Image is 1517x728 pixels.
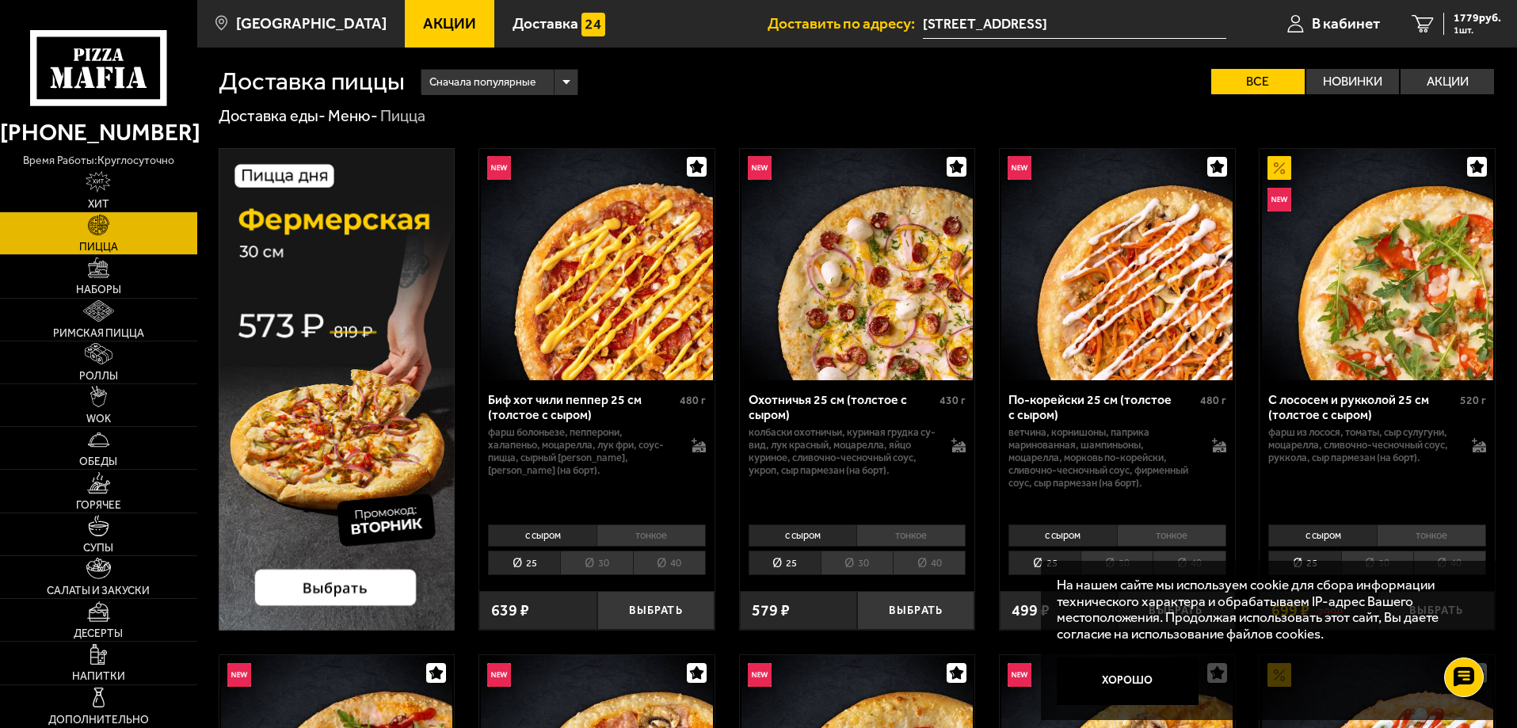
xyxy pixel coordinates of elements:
[488,551,560,575] li: 25
[1200,394,1226,407] span: 480 г
[1153,551,1225,575] li: 40
[1012,603,1050,619] span: 499 ₽
[680,394,706,407] span: 480 г
[748,156,772,180] img: Новинка
[53,328,144,339] span: Римская пицца
[1268,392,1456,422] div: С лососем и рукколой 25 см (толстое с сыром)
[488,426,676,477] p: фарш болоньезе, пепперони, халапеньо, моцарелла, лук фри, соус-пицца, сырный [PERSON_NAME], [PERS...
[1008,524,1117,547] li: с сыром
[1057,657,1199,705] button: Хорошо
[749,551,821,575] li: 25
[76,500,121,511] span: Горячее
[328,106,378,125] a: Меню-
[79,456,117,467] span: Обеды
[513,16,578,31] span: Доставка
[219,69,405,94] h1: Доставка пиццы
[1081,551,1153,575] li: 30
[429,67,536,97] span: Сначала популярные
[1413,551,1486,575] li: 40
[48,715,149,726] span: Дополнительно
[86,414,111,425] span: WOK
[76,284,121,295] span: Наборы
[752,603,790,619] span: 579 ₽
[893,551,966,575] li: 40
[1262,149,1493,380] img: С лососем и рукколой 25 см (толстое с сыром)
[597,591,715,630] button: Выбрать
[88,199,109,210] span: Хит
[1267,156,1291,180] img: Акционный
[481,149,712,380] img: Биф хот чили пеппер 25 см (толстое с сыром)
[740,149,975,380] a: НовинкаОхотничья 25 см (толстое с сыром)
[856,524,966,547] li: тонкое
[1268,426,1456,464] p: фарш из лосося, томаты, сыр сулугуни, моцарелла, сливочно-чесночный соус, руккола, сыр пармезан (...
[488,524,597,547] li: с сыром
[821,551,893,575] li: 30
[1008,392,1196,422] div: По-корейски 25 см (толстое с сыром)
[47,585,150,597] span: Салаты и закуски
[1267,188,1291,212] img: Новинка
[1000,149,1235,380] a: НовинкаПо-корейски 25 см (толстое с сыром)
[581,13,605,36] img: 15daf4d41897b9f0e9f617042186c801.svg
[79,242,118,253] span: Пицца
[1001,149,1233,380] img: По-корейски 25 см (толстое с сыром)
[487,663,511,687] img: Новинка
[236,16,387,31] span: [GEOGRAPHIC_DATA]
[1260,149,1495,380] a: АкционныйНовинкаС лососем и рукколой 25 см (толстое с сыром)
[487,156,511,180] img: Новинка
[1312,16,1380,31] span: В кабинет
[227,663,251,687] img: Новинка
[940,394,966,407] span: 430 г
[1057,577,1471,642] p: На нашем сайте мы используем cookie для сбора информации технического характера и обрабатываем IP...
[749,524,857,547] li: с сыром
[219,106,326,125] a: Доставка еды-
[1460,394,1486,407] span: 520 г
[923,10,1226,39] span: Россия, Санкт-Петербург, Чугунная улица, 14П
[1306,69,1400,94] label: Новинки
[79,371,118,382] span: Роллы
[749,426,936,477] p: колбаски охотничьи, куриная грудка су-вид, лук красный, моцарелла, яйцо куриное, сливочно-чесночн...
[1008,663,1031,687] img: Новинка
[923,10,1226,39] input: Ваш адрес доставки
[597,524,706,547] li: тонкое
[1211,69,1305,94] label: Все
[1117,524,1226,547] li: тонкое
[748,663,772,687] img: Новинка
[857,591,974,630] button: Выбрать
[1008,156,1031,180] img: Новинка
[1008,426,1196,490] p: ветчина, корнишоны, паприка маринованная, шампиньоны, моцарелла, морковь по-корейски, сливочно-че...
[1454,25,1501,35] span: 1 шт.
[72,671,125,682] span: Напитки
[479,149,715,380] a: НовинкаБиф хот чили пеппер 25 см (толстое с сыром)
[633,551,706,575] li: 40
[1454,13,1501,24] span: 1779 руб.
[488,392,676,422] div: Биф хот чили пеппер 25 см (толстое с сыром)
[1401,69,1494,94] label: Акции
[749,392,936,422] div: Охотничья 25 см (толстое с сыром)
[741,149,973,380] img: Охотничья 25 см (толстое с сыром)
[83,543,113,554] span: Супы
[1377,524,1486,547] li: тонкое
[1268,524,1377,547] li: с сыром
[423,16,476,31] span: Акции
[1341,551,1413,575] li: 30
[768,16,923,31] span: Доставить по адресу:
[1268,551,1340,575] li: 25
[380,106,425,127] div: Пицца
[1008,551,1081,575] li: 25
[560,551,632,575] li: 30
[74,628,123,639] span: Десерты
[491,603,529,619] span: 639 ₽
